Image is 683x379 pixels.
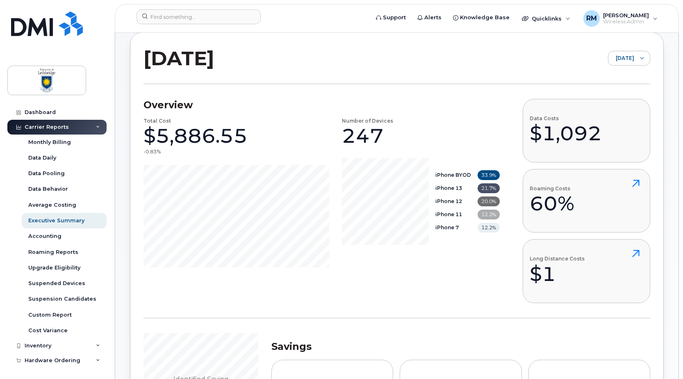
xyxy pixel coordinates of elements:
[412,9,447,26] a: Alerts
[603,12,649,18] span: [PERSON_NAME]
[532,15,562,22] span: Quicklinks
[516,10,576,27] div: Quicklinks
[478,223,500,233] span: 12.2%
[586,14,597,23] span: RM
[435,224,459,231] b: iPhone 7
[342,118,393,123] h4: Number of Devices
[271,340,650,353] h3: Savings
[523,239,650,303] button: Long Distance Costs$1
[143,118,171,123] h4: Total Cost
[578,10,663,27] div: Rick Marczuk
[143,123,248,148] div: $5,886.55
[460,14,510,22] span: Knowledge Base
[603,18,649,25] span: Wireless Admin
[608,51,634,66] span: August 2025
[435,198,462,204] b: iPhone 12
[530,121,602,146] div: $1,092
[435,185,462,191] b: iPhone 13
[342,123,384,148] div: 247
[143,148,161,155] div: -0.83%
[530,191,574,216] div: 60%
[143,46,214,71] h2: [DATE]
[478,210,500,219] span: 12.2%
[143,99,500,111] h3: Overview
[424,14,442,22] span: Alerts
[530,256,585,261] h4: Long Distance Costs
[383,14,406,22] span: Support
[435,211,462,217] b: iPhone 11
[530,262,585,286] div: $1
[478,196,500,206] span: 20.0%
[530,116,602,121] h4: Data Costs
[530,186,574,191] h4: Roaming Costs
[370,9,412,26] a: Support
[478,183,500,193] span: 21.7%
[523,169,650,233] button: Roaming Costs60%
[478,170,500,180] span: 33.9%
[137,9,261,24] input: Find something...
[447,9,515,26] a: Knowledge Base
[435,172,471,178] b: iPhone BYOD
